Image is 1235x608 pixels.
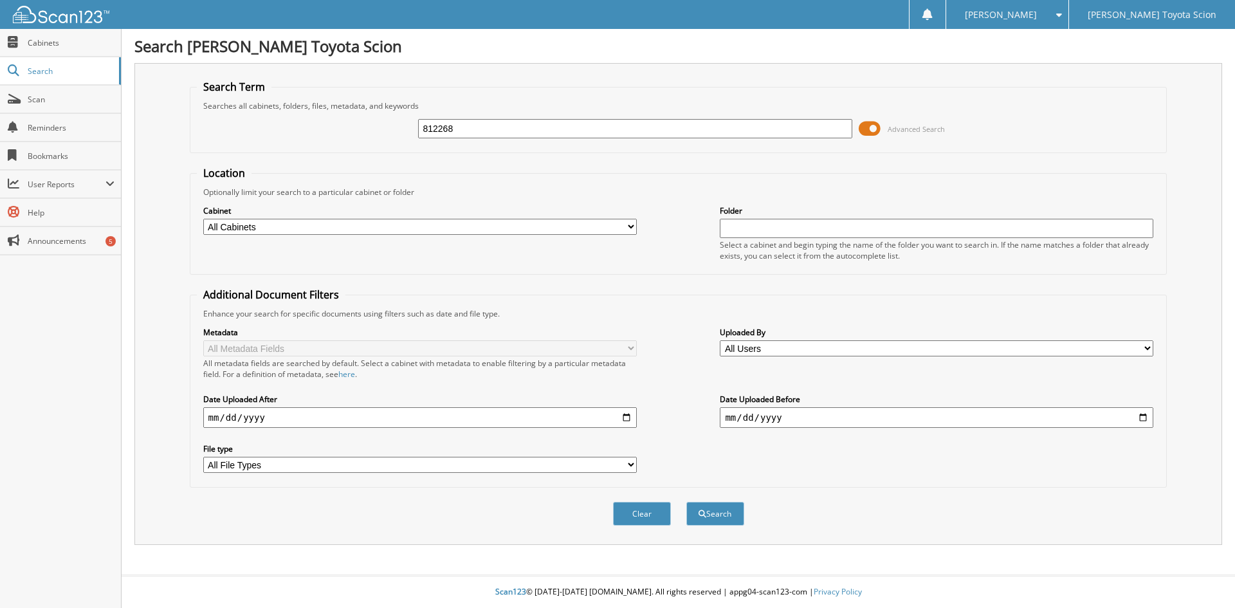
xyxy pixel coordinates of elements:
[814,586,862,597] a: Privacy Policy
[197,187,1160,198] div: Optionally limit your search to a particular cabinet or folder
[965,11,1037,19] span: [PERSON_NAME]
[28,37,114,48] span: Cabinets
[28,235,114,246] span: Announcements
[720,394,1153,405] label: Date Uploaded Before
[122,576,1235,608] div: © [DATE]-[DATE] [DOMAIN_NAME]. All rights reserved | appg04-scan123-com |
[28,179,105,190] span: User Reports
[720,407,1153,428] input: end
[203,358,637,380] div: All metadata fields are searched by default. Select a cabinet with metadata to enable filtering b...
[197,308,1160,319] div: Enhance your search for specific documents using filters such as date and file type.
[28,94,114,105] span: Scan
[105,236,116,246] div: 5
[203,394,637,405] label: Date Uploaded After
[888,124,945,134] span: Advanced Search
[720,239,1153,261] div: Select a cabinet and begin typing the name of the folder you want to search in. If the name match...
[28,66,113,77] span: Search
[613,502,671,526] button: Clear
[203,205,637,216] label: Cabinet
[28,122,114,133] span: Reminders
[686,502,744,526] button: Search
[203,407,637,428] input: start
[197,100,1160,111] div: Searches all cabinets, folders, files, metadata, and keywords
[338,369,355,380] a: here
[197,288,345,302] legend: Additional Document Filters
[1088,11,1216,19] span: [PERSON_NAME] Toyota Scion
[13,6,109,23] img: scan123-logo-white.svg
[720,327,1153,338] label: Uploaded By
[28,207,114,218] span: Help
[203,443,637,454] label: File type
[1171,546,1235,608] iframe: Chat Widget
[495,586,526,597] span: Scan123
[197,166,252,180] legend: Location
[134,35,1222,57] h1: Search [PERSON_NAME] Toyota Scion
[28,151,114,161] span: Bookmarks
[720,205,1153,216] label: Folder
[197,80,271,94] legend: Search Term
[203,327,637,338] label: Metadata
